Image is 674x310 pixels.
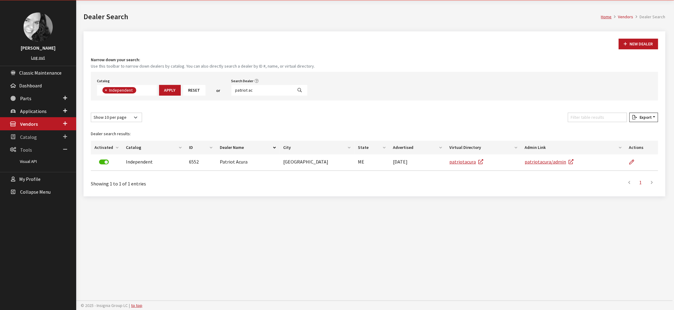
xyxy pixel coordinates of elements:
[629,154,639,170] a: Edit Dealer
[216,141,280,154] th: Dealer Name: activate to sort column descending
[91,63,658,69] small: Use this toolbar to narrow down dealers by catalog. You can also directly search a dealer by ID #...
[625,141,658,154] th: Actions
[629,113,658,122] button: Export
[568,113,627,122] input: Filter table results
[216,87,220,94] span: or
[23,12,53,42] img: Khrystal Dorton
[20,134,37,140] span: Catalog
[635,176,646,188] a: 1
[446,141,521,154] th: Virtual Directory: activate to sort column ascending
[20,108,47,114] span: Applications
[601,14,612,19] a: Home
[525,159,574,165] a: patriotacura/admin
[91,141,122,154] th: Activated: activate to sort column ascending
[355,141,390,154] th: State: activate to sort column ascending
[109,87,134,93] span: Independent
[637,114,652,120] span: Export
[20,95,31,101] span: Parts
[105,87,107,93] span: ×
[20,147,32,153] span: Tools
[183,85,205,96] button: Reset
[186,154,216,171] td: 6552
[131,303,142,308] a: to top
[612,14,633,20] li: Vendors
[122,141,186,154] th: Catalog: activate to sort column ascending
[122,154,186,171] td: Independent
[99,160,109,164] label: Deactivate Dealer
[102,87,136,93] li: Independent
[216,154,280,171] td: Patriot Acura
[280,141,355,154] th: City: activate to sort column ascending
[97,85,157,96] span: Select
[91,57,658,63] h4: Narrow down your search:
[19,83,42,89] span: Dashboard
[31,55,45,60] a: Log out
[186,141,216,154] th: ID: activate to sort column ascending
[293,85,307,96] button: Search
[84,11,601,22] h1: Dealer Search
[619,39,658,49] button: New Dealer
[20,121,38,127] span: Vendors
[129,303,130,308] span: |
[19,70,62,76] span: Classic Maintenance
[19,176,41,182] span: My Profile
[231,78,254,84] label: Search Dealer
[389,154,446,171] td: [DATE]
[355,154,390,171] td: ME
[6,44,70,51] h3: [PERSON_NAME]
[231,85,293,96] input: Search
[91,127,658,141] caption: Dealer search results:
[102,87,109,93] button: Remove item
[138,88,141,93] textarea: Search
[389,141,446,154] th: Advertised: activate to sort column ascending
[97,78,110,84] label: Catalog
[280,154,355,171] td: [GEOGRAPHIC_DATA]
[20,189,51,195] span: Collapse Menu
[81,303,128,308] span: © 2025 - Insignia Group LC
[450,159,483,165] a: patriotacura
[521,141,626,154] th: Admin Link: activate to sort column ascending
[91,176,323,187] div: Showing 1 to 1 of 1 entries
[159,85,181,96] button: Apply
[633,14,665,20] li: Dealer Search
